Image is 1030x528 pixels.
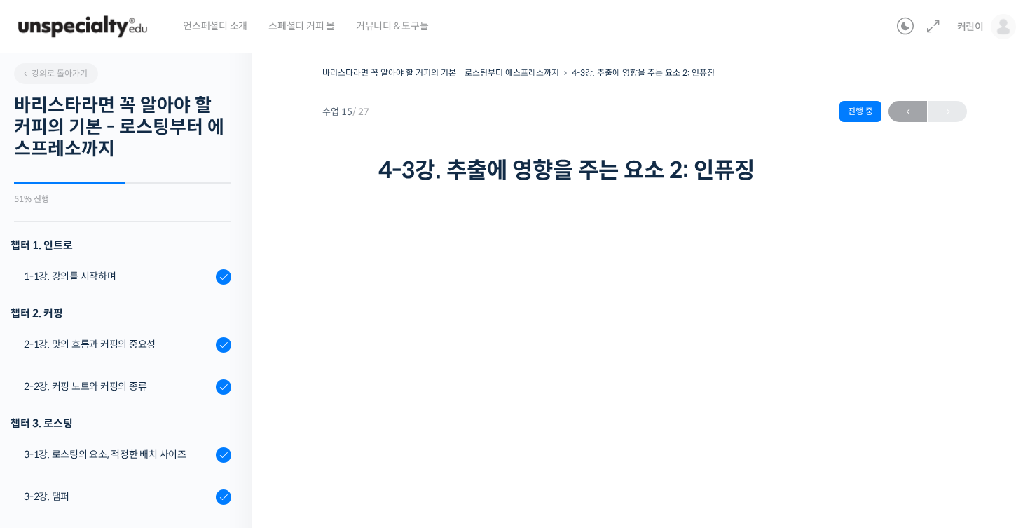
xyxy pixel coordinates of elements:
[24,337,212,352] div: 2-1강. 맛의 흐름과 커핑의 중요성
[888,102,927,121] span: ←
[322,67,559,78] a: 바리스타라면 꼭 알아야 할 커피의 기본 – 로스팅부터 에스프레소까지
[839,101,881,122] div: 진행 중
[322,107,369,116] span: 수업 15
[378,157,911,184] h1: 4-3강. 추출에 영향을 주는 요소 2: 인퓨징
[11,236,231,255] h3: 챕터 1. 인트로
[24,489,212,504] div: 3-2강. 댐퍼
[11,304,231,323] div: 챕터 2. 커핑
[11,414,231,433] div: 챕터 3. 로스팅
[957,20,984,33] span: 커린이
[14,195,231,203] div: 51% 진행
[24,379,212,394] div: 2-2강. 커핑 노트와 커핑의 종류
[24,269,212,284] div: 1-1강. 강의를 시작하며
[24,447,212,462] div: 3-1강. 로스팅의 요소, 적정한 배치 사이즈
[14,95,231,161] h2: 바리스타라면 꼭 알아야 할 커피의 기본 - 로스팅부터 에스프레소까지
[888,101,927,122] a: ←이전
[14,63,98,84] a: 강의로 돌아가기
[21,68,88,79] span: 강의로 돌아가기
[572,67,715,78] a: 4-3강. 추출에 영향을 주는 요소 2: 인퓨징
[352,106,369,118] span: / 27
